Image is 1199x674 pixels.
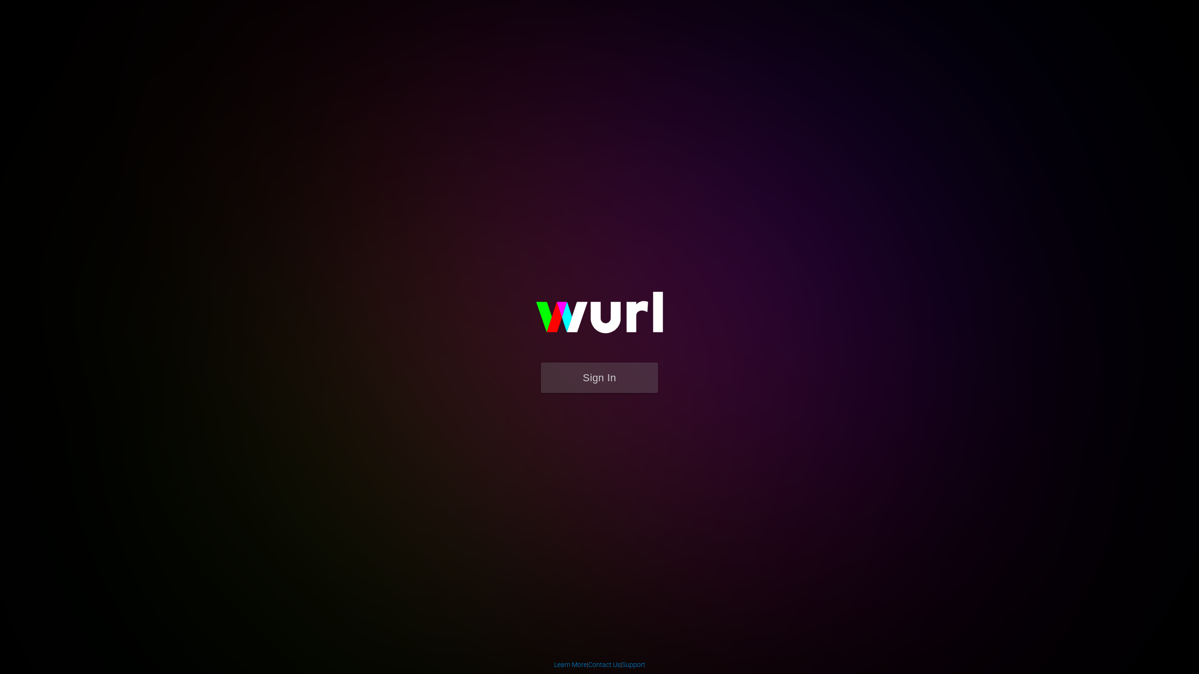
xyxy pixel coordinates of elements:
a: Learn More [554,661,587,668]
a: Contact Us [588,661,621,668]
div: | | [554,660,645,669]
button: Sign In [541,363,658,393]
img: wurl-logo-on-black-223613ac3d8ba8fe6dc639794a292ebdb59501304c7dfd60c99c58986ef67473.svg [506,272,693,363]
a: Support [622,661,645,668]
